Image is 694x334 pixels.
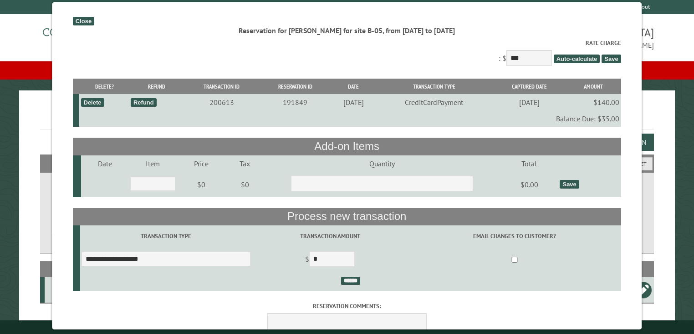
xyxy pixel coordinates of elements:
[73,138,621,155] th: Add-on Items
[73,39,621,68] div: : $
[184,79,260,95] th: Transaction ID
[73,208,621,225] th: Process new transaction
[48,285,97,294] div: B-05
[80,79,129,95] th: Delete?
[500,172,559,197] td: $0.00
[254,232,407,240] label: Transaction Amount
[73,39,621,47] label: Rate Charge
[40,155,654,172] h2: Filters
[129,155,177,172] td: Item
[131,98,157,107] div: Refund
[226,155,264,172] td: Tax
[252,247,408,273] td: $
[177,155,226,172] td: Price
[560,180,579,189] div: Save
[566,94,621,110] td: $140.00
[566,79,621,95] th: Amount
[177,172,226,197] td: $0
[81,98,104,107] div: Delete
[376,94,492,110] td: CreditCardPayment
[45,261,99,277] th: Site
[602,55,621,63] span: Save
[226,172,264,197] td: $0
[376,79,492,95] th: Transaction Type
[129,79,184,95] th: Refund
[260,79,332,95] th: Reservation ID
[331,94,376,110] td: [DATE]
[40,105,654,130] h1: Reservations
[73,25,621,35] div: Reservation for [PERSON_NAME] for site B-05, from [DATE] to [DATE]
[73,302,621,310] label: Reservation comments:
[410,232,620,240] label: Email changes to customer?
[493,94,566,110] td: [DATE]
[73,17,94,25] div: Close
[81,155,129,172] td: Date
[80,110,621,127] td: Balance Due: $35.00
[500,155,559,172] td: Total
[264,155,500,172] td: Quantity
[331,79,376,95] th: Date
[296,324,398,330] small: © Campground Commander LLC. All rights reserved.
[40,18,154,53] img: Campground Commander
[184,94,260,110] td: 200613
[554,55,600,63] span: Auto-calculate
[493,79,566,95] th: Captured Date
[260,94,332,110] td: 191849
[82,232,250,240] label: Transaction Type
